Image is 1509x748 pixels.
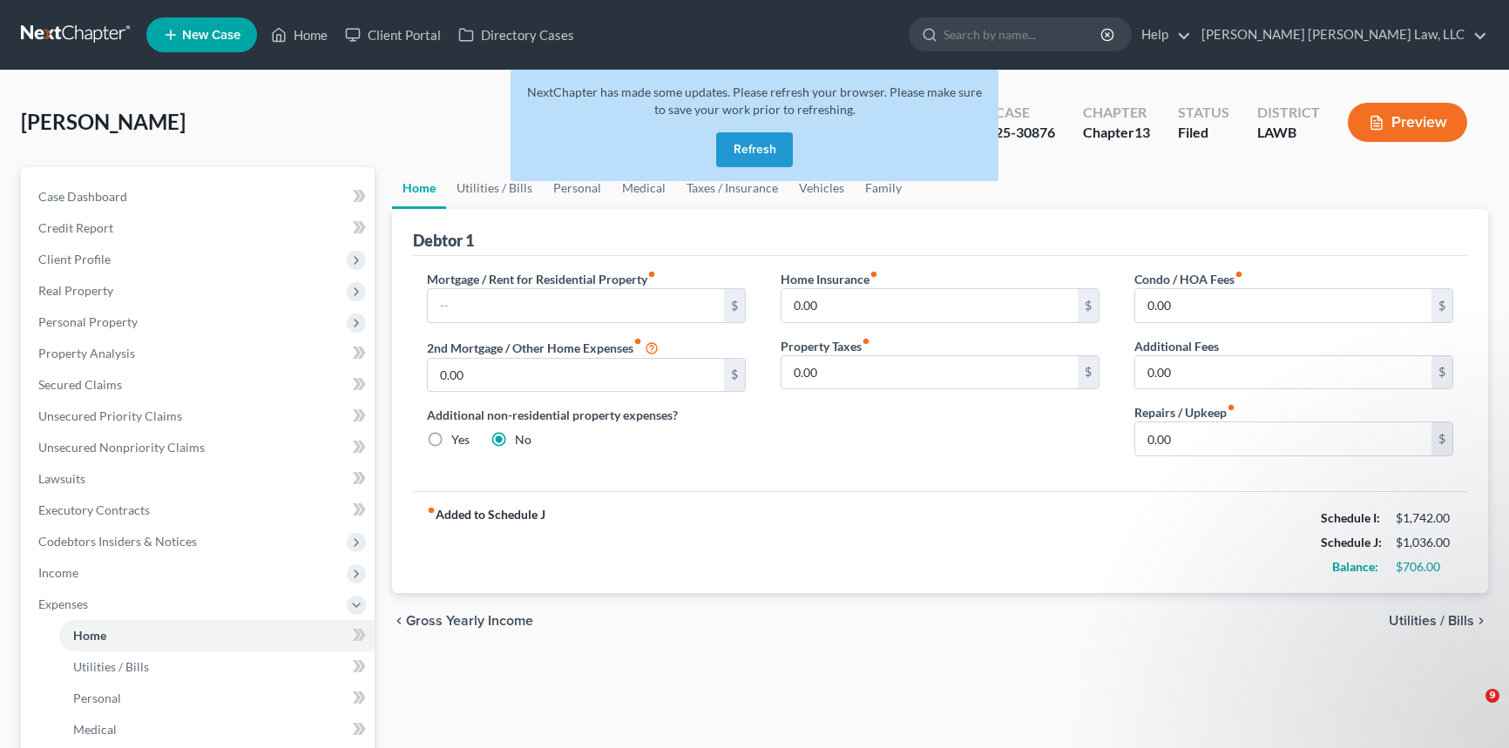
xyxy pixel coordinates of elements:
div: $1,036.00 [1396,534,1453,551]
label: 2nd Mortgage / Other Home Expenses [427,337,659,358]
i: fiber_manual_record [1235,270,1243,279]
i: fiber_manual_record [633,337,642,346]
i: fiber_manual_record [427,506,436,515]
a: Utilities / Bills [59,651,375,683]
div: $ [1078,289,1099,322]
div: District [1257,103,1320,123]
a: Home [392,167,446,209]
div: $706.00 [1396,558,1453,576]
span: Home [73,628,106,643]
a: Home [59,620,375,651]
label: Property Taxes [781,337,870,355]
i: chevron_left [392,614,406,628]
a: [PERSON_NAME] [PERSON_NAME] Law, LLC [1193,19,1487,51]
div: $ [1431,356,1452,389]
label: Additional non-residential property expenses? [427,406,746,424]
span: Unsecured Priority Claims [38,408,182,423]
a: Client Portal [336,19,450,51]
a: Unsecured Priority Claims [24,401,375,432]
div: Case [995,103,1055,123]
a: Utilities / Bills [446,167,543,209]
div: $ [724,289,745,322]
div: Filed [1178,123,1229,143]
a: Unsecured Nonpriority Claims [24,432,375,463]
span: Codebtors Insiders & Notices [38,534,197,549]
strong: Balance: [1332,559,1378,574]
span: Personal [73,691,121,705]
div: LAWB [1257,123,1320,143]
span: Real Property [38,283,113,298]
a: Secured Claims [24,369,375,401]
div: 25-30876 [995,123,1055,143]
label: Condo / HOA Fees [1134,270,1243,288]
input: -- [1135,289,1431,322]
i: fiber_manual_record [647,270,656,279]
span: 9 [1485,689,1499,703]
a: Medical [59,714,375,745]
i: fiber_manual_record [862,337,870,346]
span: 13 [1134,124,1150,140]
div: $ [724,359,745,392]
i: fiber_manual_record [1227,403,1235,412]
a: Executory Contracts [24,495,375,526]
span: Utilities / Bills [73,659,149,674]
a: Home [262,19,336,51]
input: -- [1135,356,1431,389]
a: Help [1133,19,1191,51]
a: Personal [59,683,375,714]
div: $ [1431,289,1452,322]
div: Chapter [1083,123,1150,143]
button: Preview [1348,103,1467,142]
span: Credit Report [38,220,113,235]
label: Additional Fees [1134,337,1219,355]
strong: Added to Schedule J [427,506,545,579]
span: [PERSON_NAME] [21,109,186,134]
div: Status [1178,103,1229,123]
span: Lawsuits [38,471,85,486]
strong: Schedule I: [1321,510,1380,525]
div: Debtor 1 [413,230,474,251]
a: Lawsuits [24,463,375,495]
div: Chapter [1083,103,1150,123]
span: NextChapter has made some updates. Please refresh your browser. Please make sure to save your wor... [527,84,982,117]
a: Credit Report [24,212,375,244]
span: Medical [73,722,117,737]
span: Income [38,565,78,580]
a: Property Analysis [24,338,375,369]
button: chevron_left Gross Yearly Income [392,614,533,628]
span: New Case [182,29,240,42]
input: Search by name... [944,18,1103,51]
span: Executory Contracts [38,502,150,517]
input: -- [428,289,724,322]
span: Secured Claims [38,377,122,392]
input: -- [428,359,724,392]
label: Home Insurance [781,270,878,288]
a: Directory Cases [450,19,583,51]
div: $1,742.00 [1396,509,1453,527]
label: No [515,431,531,448]
span: Expenses [38,596,88,611]
a: Case Dashboard [24,181,375,212]
input: -- [1135,422,1431,455]
label: Yes [451,431,470,448]
label: Mortgage / Rent for Residential Property [427,270,656,288]
iframe: Intercom live chat [1450,689,1492,731]
span: Personal Property [38,314,138,329]
div: $ [1431,422,1452,455]
input: -- [782,356,1078,389]
span: Gross Yearly Income [406,614,533,628]
strong: Schedule J: [1321,535,1382,549]
input: -- [782,289,1078,322]
button: Refresh [716,132,793,167]
span: Property Analysis [38,346,135,361]
span: Unsecured Nonpriority Claims [38,440,205,455]
span: Client Profile [38,252,111,266]
label: Repairs / Upkeep [1134,403,1235,421]
div: $ [1078,356,1099,389]
span: Case Dashboard [38,189,127,204]
i: fiber_manual_record [870,270,878,279]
